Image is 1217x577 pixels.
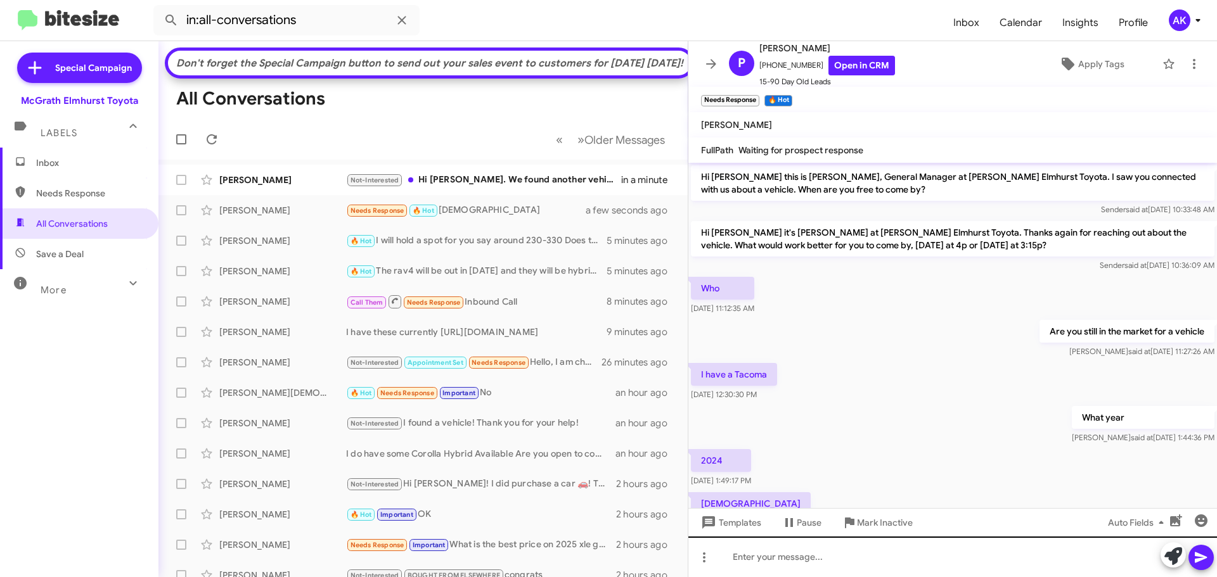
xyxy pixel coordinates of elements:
[413,541,446,549] span: Important
[688,511,771,534] button: Templates
[1109,4,1158,41] a: Profile
[1126,205,1148,214] span: said at
[351,541,404,549] span: Needs Response
[607,326,678,338] div: 9 minutes ago
[351,419,399,428] span: Not-Interested
[346,264,607,279] div: The rav4 will be out in [DATE] and they will be hybrid and hybrid plug in Are you okay with that
[1078,53,1124,75] span: Apply Tags
[691,363,777,386] p: I have a Tacoma
[36,187,144,200] span: Needs Response
[701,119,772,130] span: [PERSON_NAME]
[346,416,615,431] div: I found a vehicle! Thank you for your help!
[36,248,84,260] span: Save a Deal
[1072,406,1214,429] p: What year
[21,94,138,107] div: McGrath Elmhurst Toyota
[41,284,67,296] span: More
[570,127,673,153] button: Next
[346,477,616,491] div: Hi [PERSON_NAME]! I did purchase a car 🚗! Thanks for checking!
[55,61,132,74] span: Special Campaign
[607,265,678,277] div: 5 minutes ago
[408,358,463,367] span: Appointment Set
[615,386,678,399] div: an hour ago
[346,507,616,522] div: OK
[351,237,372,245] span: 🔥 Hot
[1169,10,1190,31] div: AK
[1124,260,1147,270] span: said at
[701,144,733,156] span: FullPath
[219,204,346,217] div: [PERSON_NAME]
[943,4,989,41] span: Inbox
[1040,320,1214,343] p: Are you still in the market for a vehicle
[738,144,863,156] span: Waiting for prospect response
[472,358,525,367] span: Needs Response
[351,480,399,488] span: Not-Interested
[346,386,615,400] div: No
[346,173,621,187] div: Hi [PERSON_NAME]. We found another vehicle for now. Thanks for your note.
[1072,433,1214,442] span: [PERSON_NAME] [DATE] 1:44:36 PM
[219,417,346,429] div: [PERSON_NAME]
[691,303,754,313] span: [DATE] 11:12:35 AM
[857,511,913,534] span: Mark Inactive
[219,447,346,460] div: [PERSON_NAME]
[701,95,759,106] small: Needs Response
[442,389,475,397] span: Important
[584,133,665,147] span: Older Messages
[219,538,346,551] div: [PERSON_NAME]
[616,478,678,490] div: 2 hours ago
[17,53,142,83] a: Special Campaign
[351,389,372,397] span: 🔥 Hot
[219,478,346,490] div: [PERSON_NAME]
[691,476,751,485] span: [DATE] 1:49:17 PM
[36,217,108,230] span: All Conversations
[1101,205,1214,214] span: Sender [DATE] 10:33:48 AM
[832,511,923,534] button: Mark Inactive
[691,492,811,515] p: [DEMOGRAPHIC_DATA]
[621,174,678,186] div: in a minute
[351,206,404,215] span: Needs Response
[346,203,602,218] div: [DEMOGRAPHIC_DATA]
[174,57,685,70] div: Don't forget the Special Campaign button to send out your sales event to customers for [DATE] [DA...
[219,265,346,277] div: [PERSON_NAME]
[219,508,346,521] div: [PERSON_NAME]
[1131,433,1153,442] span: said at
[691,390,757,399] span: [DATE] 12:30:30 PM
[607,234,678,247] div: 5 minutes ago
[1026,53,1156,75] button: Apply Tags
[828,56,895,75] a: Open in CRM
[36,156,144,169] span: Inbox
[615,417,678,429] div: an hour ago
[691,165,1214,201] p: Hi [PERSON_NAME] this is [PERSON_NAME], General Manager at [PERSON_NAME] Elmhurst Toyota. I saw y...
[615,447,678,460] div: an hour ago
[153,5,420,35] input: Search
[351,358,399,367] span: Not-Interested
[380,510,413,519] span: Important
[1100,260,1214,270] span: Sender [DATE] 10:36:09 AM
[797,511,821,534] span: Pause
[764,95,792,106] small: 🔥 Hot
[759,56,895,75] span: [PHONE_NUMBER]
[346,326,607,338] div: I have these currently [URL][DOMAIN_NAME]
[759,75,895,88] span: 15-90 Day Old Leads
[602,204,678,217] div: a few seconds ago
[691,449,751,472] p: 2024
[41,127,77,139] span: Labels
[351,510,372,519] span: 🔥 Hot
[556,132,563,148] span: «
[1052,4,1109,41] a: Insights
[1128,346,1150,356] span: said at
[989,4,1052,41] a: Calendar
[691,221,1214,257] p: Hi [PERSON_NAME] it's [PERSON_NAME] at [PERSON_NAME] Elmhurst Toyota. Thanks again for reaching o...
[548,127,570,153] button: Previous
[759,41,895,56] span: [PERSON_NAME]
[549,127,673,153] nav: Page navigation example
[691,277,754,300] p: Who
[407,298,461,307] span: Needs Response
[380,389,434,397] span: Needs Response
[219,295,346,308] div: [PERSON_NAME]
[219,326,346,338] div: [PERSON_NAME]
[1098,511,1179,534] button: Auto Fields
[351,267,372,276] span: 🔥 Hot
[413,206,434,215] span: 🔥 Hot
